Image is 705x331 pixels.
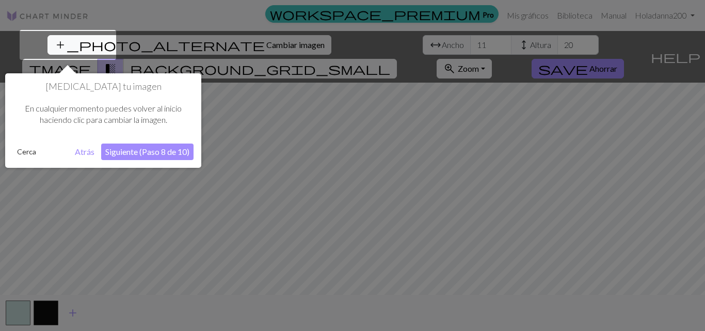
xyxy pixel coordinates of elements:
button: Cerca [13,144,40,160]
font: En cualquier momento puedes volver al inicio haciendo clic para cambiar la imagen. [25,103,182,124]
h1: Cambia tu imagen [13,81,194,92]
font: Siguiente (Paso 8 de 10) [105,147,189,156]
div: Cambia tu imagen [5,73,201,168]
button: Siguiente (Paso 8 de 10) [101,144,194,160]
button: Atrás [71,144,99,160]
font: [MEDICAL_DATA] tu imagen [45,81,162,92]
font: Atrás [75,147,94,156]
font: Cerca [17,147,36,156]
